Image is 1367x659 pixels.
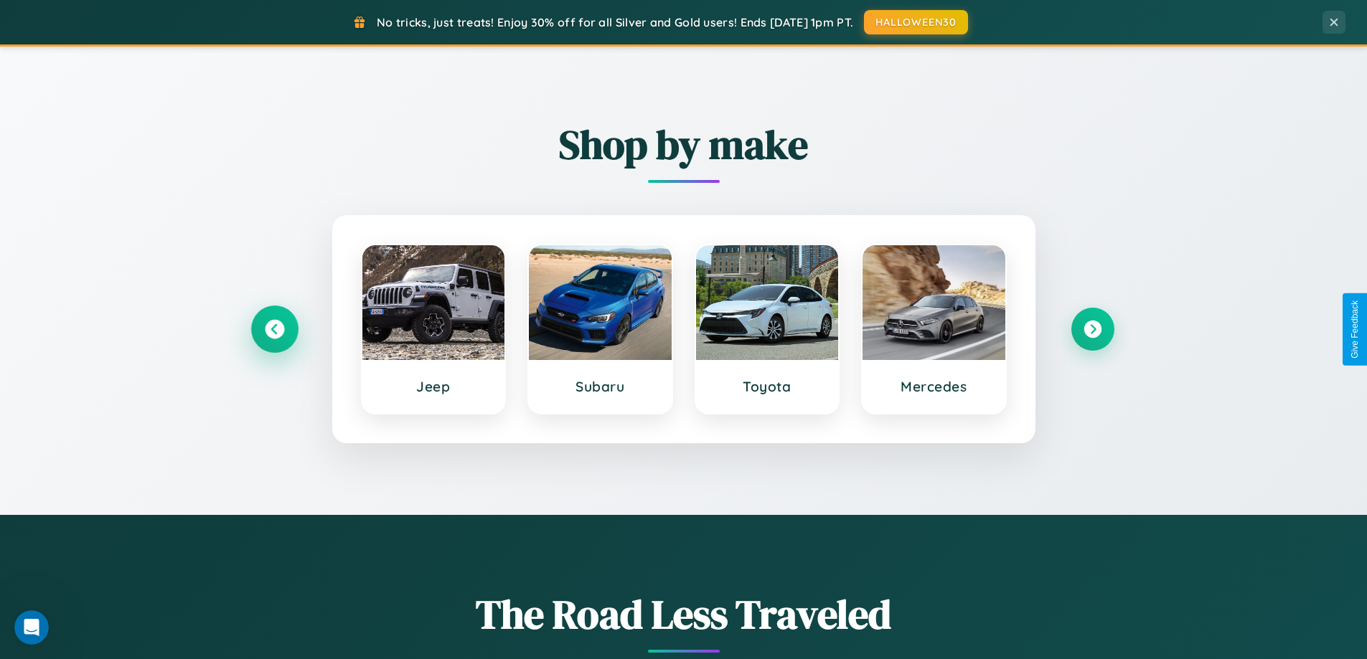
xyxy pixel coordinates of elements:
h2: Shop by make [253,117,1114,172]
h3: Toyota [710,378,825,395]
iframe: Intercom live chat [14,610,49,645]
span: No tricks, just treats! Enjoy 30% off for all Silver and Gold users! Ends [DATE] 1pm PT. [377,15,853,29]
h3: Subaru [543,378,657,395]
button: HALLOWEEN30 [864,10,968,34]
div: Give Feedback [1350,300,1360,359]
h3: Mercedes [877,378,991,395]
h3: Jeep [377,378,491,395]
h1: The Road Less Traveled [253,587,1114,642]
